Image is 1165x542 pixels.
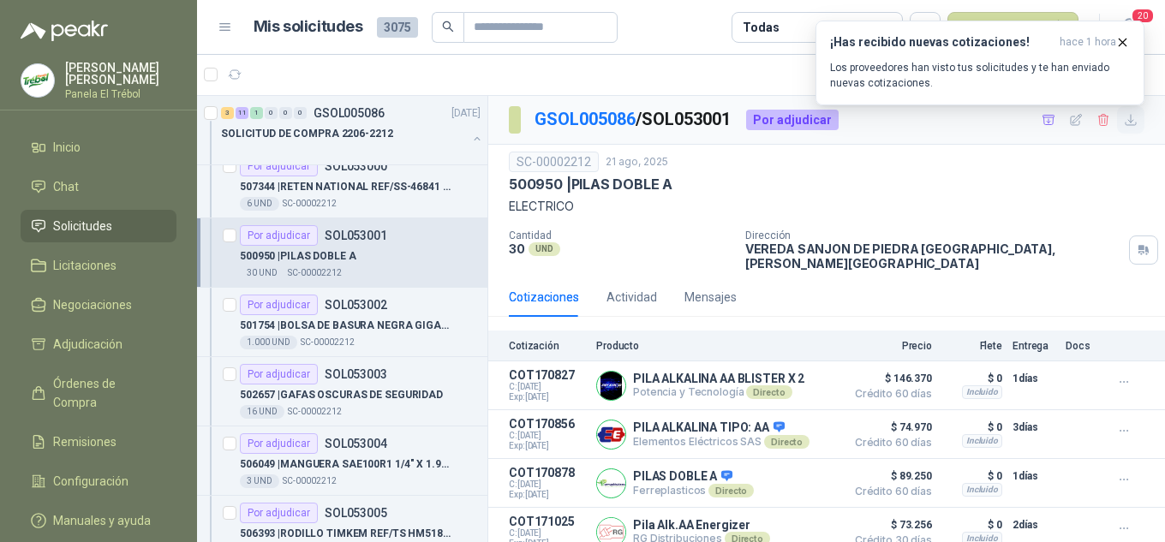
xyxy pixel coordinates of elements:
div: Por adjudicar [240,156,318,176]
span: hace 1 hora [1060,35,1116,50]
span: 20 [1131,8,1155,24]
div: 0 [265,107,278,119]
div: Por adjudicar [240,503,318,523]
p: PILA ALKALINA TIPO: AA [633,420,810,436]
p: SOL053000 [325,160,387,172]
div: 6 UND [240,197,279,211]
p: 502657 | GAFAS OSCURAS DE SEGURIDAD [240,387,443,403]
div: Todas [743,18,779,37]
div: 16 UND [240,405,284,419]
p: SC-00002212 [283,197,337,211]
a: Licitaciones [21,249,176,282]
p: 30 [509,241,525,256]
span: $ 73.256 [846,515,932,535]
p: 506393 | RODILLO TIMKEM REF/TS HM518445/HM518410 [240,526,453,542]
h1: Mis solicitudes [254,15,363,39]
img: Company Logo [597,372,625,400]
span: Exp: [DATE] [509,392,586,402]
p: Cotización [509,340,586,352]
p: SC-00002212 [288,266,342,280]
p: Dirección [745,229,1122,241]
img: Company Logo [597,469,625,497]
span: Chat [53,177,79,196]
div: Incluido [962,385,1002,399]
a: 3 11 1 0 0 0 GSOL005086[DATE] SOLICITUD DE COMPRA 2206-2212 [221,103,484,158]
p: VEREDA SANJON DE PIEDRA [GEOGRAPHIC_DATA] , [PERSON_NAME][GEOGRAPHIC_DATA] [745,241,1122,271]
div: 0 [279,107,292,119]
span: Solicitudes [53,217,112,235]
p: 1 días [1013,368,1055,389]
p: Pila Alk.AA Energizer [633,518,770,532]
p: PILAS DOBLE A [633,469,754,485]
span: $ 146.370 [846,368,932,389]
p: ELECTRICO [509,197,1144,216]
button: 20 [1114,12,1144,43]
p: Cantidad [509,229,732,241]
p: Flete [942,340,1002,352]
span: $ 74.970 [846,417,932,438]
p: [PERSON_NAME] [PERSON_NAME] [65,62,176,86]
p: SOL053004 [325,438,387,450]
p: $ 0 [942,417,1002,438]
p: / SOL053001 [535,106,732,133]
p: 1 días [1013,466,1055,486]
p: $ 0 [942,368,1002,389]
p: 501754 | BOLSA DE BASURA NEGRA GIGANTE 90 X 120 [240,318,453,334]
p: Docs [1066,340,1100,352]
a: Por adjudicarSOL053000507344 |RETEN NATIONAL REF/SS-46841 [PERSON_NAME]6 UNDSC-00002212 [197,149,487,218]
p: 500950 | PILAS DOBLE A [240,248,356,265]
a: Adjudicación [21,328,176,360]
p: Panela El Trébol [65,89,176,99]
span: Órdenes de Compra [53,374,160,412]
span: Negociaciones [53,295,132,314]
div: Por adjudicar [240,295,318,315]
span: $ 89.250 [846,466,932,486]
a: GSOL005086 [535,109,636,129]
p: $ 0 [942,466,1002,486]
p: 21 ago, 2025 [606,154,668,170]
span: Adjudicación [53,335,122,354]
p: GSOL005086 [314,107,385,119]
span: Crédito 60 días [846,438,932,448]
div: 3 UND [240,474,279,488]
span: C: [DATE] [509,431,586,441]
div: Incluido [962,483,1002,497]
p: COT171025 [509,515,586,528]
p: Ferreplasticos [633,484,754,497]
p: $ 0 [942,515,1002,535]
button: Nueva solicitud [947,12,1078,43]
span: 3075 [377,17,418,38]
div: Directo [708,484,754,497]
a: Por adjudicarSOL053004506049 |MANGUERA SAE100R1 1/4" X 1.90 MT3 UNDSC-00002212 [197,426,487,496]
div: Por adjudicar [240,225,318,246]
p: Entrega [1013,340,1055,352]
p: SC-00002212 [288,405,342,419]
p: SC-00002212 [283,474,337,488]
img: Company Logo [597,420,625,449]
p: 507344 | RETEN NATIONAL REF/SS-46841 [PERSON_NAME] [240,179,453,195]
p: Producto [596,340,836,352]
a: Configuración [21,465,176,497]
p: 500950 | PILAS DOBLE A [509,176,672,194]
div: UND [529,242,560,256]
div: Incluido [962,434,1002,448]
a: Órdenes de Compra [21,367,176,419]
p: SOLICITUD DE COMPRA 2206-2212 [221,126,393,142]
div: Por adjudicar [240,364,318,384]
div: 30 UND [240,266,284,280]
span: Configuración [53,472,128,491]
span: Inicio [53,138,81,157]
div: 1.000 UND [240,336,297,349]
p: SOL053001 [325,229,387,241]
div: Cotizaciones [509,288,579,307]
p: 506049 | MANGUERA SAE100R1 1/4" X 1.90 MT [240,456,453,473]
img: Company Logo [21,64,54,97]
p: 3 días [1013,417,1055,438]
p: Precio [846,340,932,352]
p: SC-00002212 [301,336,355,349]
a: Por adjudicarSOL053003502657 |GAFAS OSCURAS DE SEGURIDAD16 UNDSC-00002212 [197,357,487,426]
p: COT170827 [509,368,586,382]
a: Inicio [21,131,176,164]
div: Mensajes [684,288,737,307]
a: Manuales y ayuda [21,504,176,537]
